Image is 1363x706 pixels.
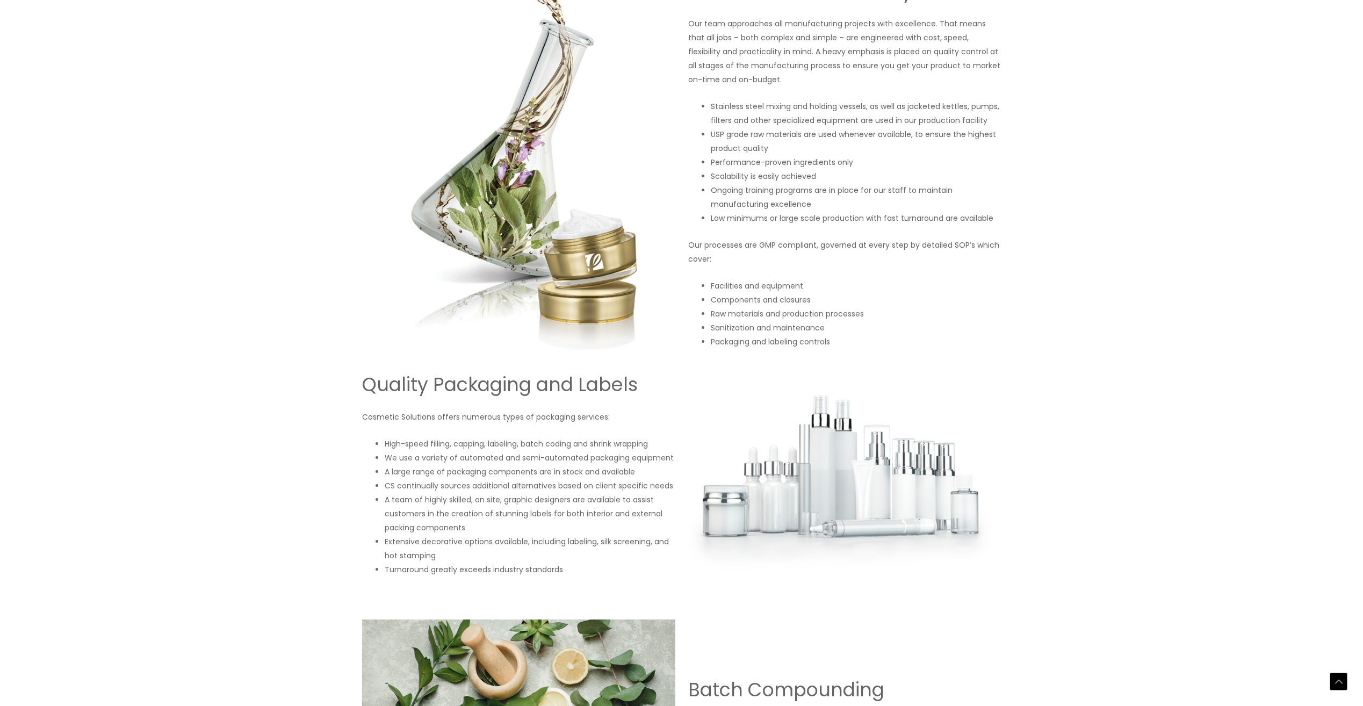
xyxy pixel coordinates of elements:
[385,437,675,451] li: High-speed filling, capping, labeling, batch coding and shrink wrapping
[711,321,1001,335] li: Sanitization and maintenance
[711,211,1001,225] li: Low minimums or large scale production with fast turnaround are available
[711,183,1001,211] li: Ongoing training programs are in place for our staff to maintain manufacturing excellence
[688,372,1001,574] img: Private Label Packaging image, featuring an assortment of skin care packaging containers
[385,493,675,535] li: A team of highly skilled, on site, graphic designers are available to assist customers in the cre...
[711,127,1001,155] li: USP grade raw materials are used whenever available, to ensure the highest product quality
[385,563,675,577] li: Turnaround greatly exceeds industry standards
[711,307,1001,321] li: Raw materials and production processes
[385,479,675,493] li: CS continually sources additional alternatives based on client specific needs
[362,372,675,397] h2: Quality Packaging and Labels
[385,535,675,563] li: Extensive decorative options available, including labeling, silk screening, and hot stamping
[362,410,675,424] p: Cosmetic Solutions offers numerous types of packaging services:
[711,335,1001,349] li: Packaging and labeling controls
[711,279,1001,293] li: Facilities and equipment
[711,293,1001,307] li: Components and closures
[711,169,1001,183] li: Scalability is easily achieved
[711,155,1001,169] li: Performance-proven ingredients only
[385,451,675,465] li: We use a variety of automated and semi-automated packaging equipment
[688,238,1001,266] p: Our processes are GMP compliant, governed at every step by detailed SOP’s which cover:
[711,99,1001,127] li: Stainless steel mixing and holding vessels, as well as jacketed kettles, pumps, filters and other...
[688,17,1001,87] p: Our team approaches all manufacturing projects with excellence. That means that all jobs – both c...
[385,465,675,479] li: A large range of packaging components are in stock and available
[688,678,1001,702] h2: Batch Compounding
